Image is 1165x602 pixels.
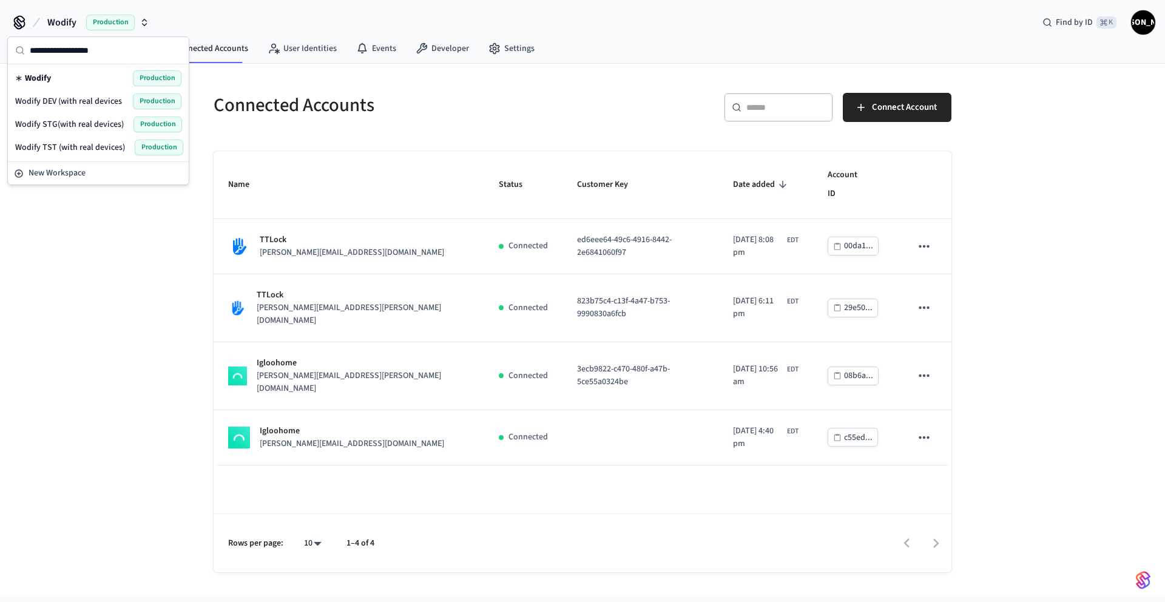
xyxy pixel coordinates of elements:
span: EDT [787,364,799,375]
span: EDT [787,296,799,307]
span: Wodify [25,72,51,84]
p: TTLock [260,234,444,246]
span: Account ID [828,166,882,204]
table: sticky table [214,151,951,465]
div: Find by ID⌘ K [1033,12,1126,33]
p: Igloohome [260,425,444,438]
p: TTLock [257,289,470,302]
a: Events [346,38,406,59]
span: Production [86,15,135,30]
p: [PERSON_NAME][EMAIL_ADDRESS][DOMAIN_NAME] [260,246,444,259]
button: 00da1... [828,237,879,255]
button: c55ed... [828,428,878,447]
div: 00da1... [844,238,873,254]
a: Settings [479,38,544,59]
button: 29e50... [828,299,878,317]
p: Connected [508,302,548,314]
button: 08b6a... [828,367,879,385]
div: c55ed... [844,430,873,445]
span: [DATE] 10:56 am [733,363,785,388]
p: 1–4 of 4 [346,537,374,550]
span: Status [499,175,538,194]
img: TTLock Logo, Square [228,235,250,257]
span: Wodify DEV (with real devices [15,95,122,107]
span: EDT [787,235,799,246]
span: Production [133,93,181,109]
p: [PERSON_NAME][EMAIL_ADDRESS][DOMAIN_NAME] [260,438,444,450]
button: New Workspace [9,163,187,183]
img: igloohome_logo [228,427,250,448]
a: Connected Accounts [148,38,258,59]
p: Igloohome [257,357,470,370]
p: 823b75c4-c13f-4a47-b753-9990830a6fcb [577,295,703,320]
button: Connect Account [843,93,951,122]
div: 08b6a... [844,368,873,384]
img: TTLock Logo, Square [228,299,247,317]
p: ed6eee64-49c6-4916-8442-2e6841060f97 [577,234,703,259]
span: New Workspace [29,167,86,180]
img: SeamLogoGradient.69752ec5.svg [1136,570,1150,590]
span: Name [228,175,265,194]
span: ⌘ K [1096,16,1116,29]
div: America/New_York [733,295,799,320]
span: Production [133,117,182,132]
span: Wodify TST (with real devices) [15,141,125,154]
img: igloohome_logo [228,367,247,385]
span: Wodify STG(with real devices) [15,118,124,130]
p: [PERSON_NAME][EMAIL_ADDRESS][PERSON_NAME][DOMAIN_NAME] [257,302,470,327]
span: EDT [787,426,799,437]
p: Connected [508,370,548,382]
span: Production [133,70,181,86]
span: Connect Account [872,100,937,115]
span: [DATE] 4:40 pm [733,425,785,450]
span: Production [135,140,183,155]
th: Customer Key [562,151,718,219]
h5: Connected Accounts [214,93,575,118]
a: User Identities [258,38,346,59]
div: America/New_York [733,425,799,450]
div: America/New_York [733,363,799,388]
p: Connected [508,431,548,444]
div: 10 [298,535,327,552]
p: 3ecb9822-c470-480f-a47b-5ce55a0324be [577,363,703,388]
span: Date added [733,175,791,194]
div: 29e50... [844,300,873,316]
div: America/New_York [733,234,799,259]
span: [DATE] 6:11 pm [733,295,785,320]
span: Find by ID [1056,16,1093,29]
p: Connected [508,240,548,252]
div: Suggestions [8,64,189,161]
p: Rows per page: [228,537,283,550]
button: [PERSON_NAME] [1131,10,1155,35]
p: [PERSON_NAME][EMAIL_ADDRESS][PERSON_NAME][DOMAIN_NAME] [257,370,470,395]
span: [DATE] 8:08 pm [733,234,785,259]
span: Wodify [47,15,76,30]
a: Developer [406,38,479,59]
span: [PERSON_NAME] [1132,12,1154,33]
